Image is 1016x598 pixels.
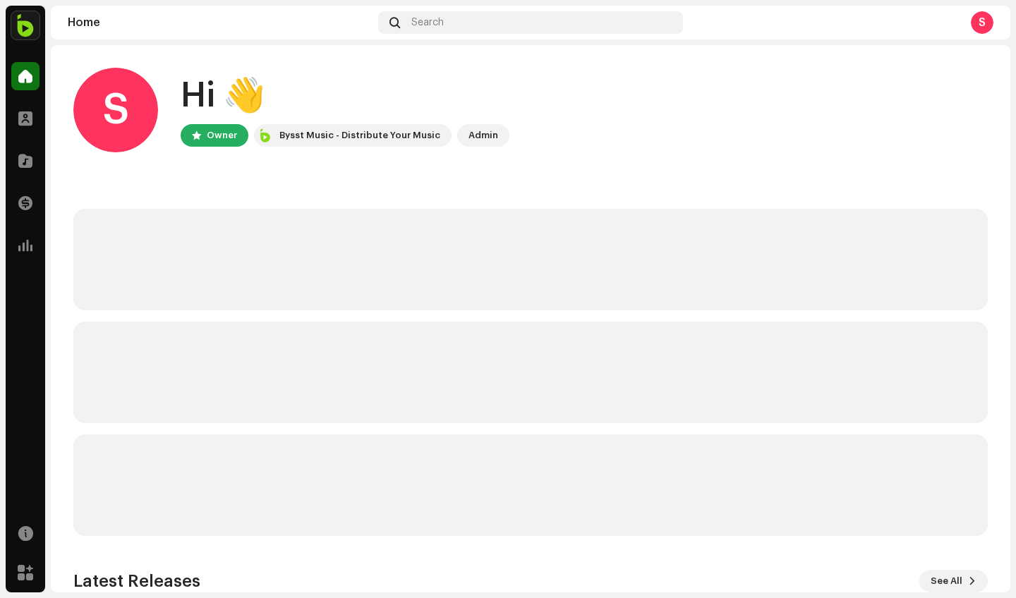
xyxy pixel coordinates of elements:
[279,127,440,144] div: Bysst Music - Distribute Your Music
[468,127,498,144] div: Admin
[919,570,988,592] button: See All
[207,127,237,144] div: Owner
[971,11,993,34] div: S
[68,17,373,28] div: Home
[411,17,444,28] span: Search
[257,127,274,144] img: 1101a203-098c-4476-bbd3-7ad6d5604465
[11,11,40,39] img: 1101a203-098c-4476-bbd3-7ad6d5604465
[181,73,509,118] div: Hi 👋
[73,570,200,592] h3: Latest Releases
[931,567,962,595] span: See All
[73,68,158,152] div: S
